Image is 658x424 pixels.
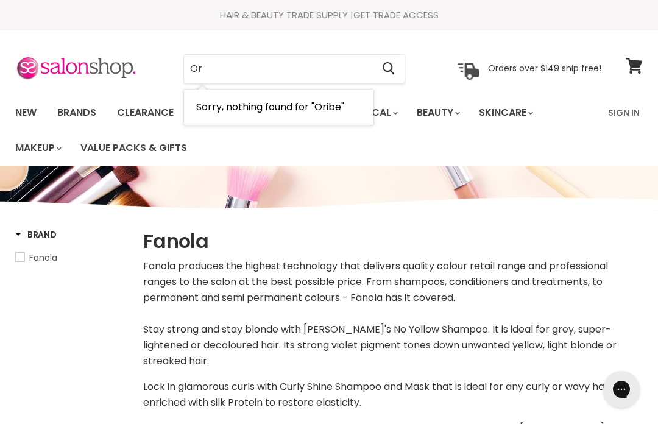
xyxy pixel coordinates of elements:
iframe: Gorgias live chat messenger [597,367,646,412]
li: No Results [184,90,373,125]
h1: Fanola [143,228,643,254]
a: Fanola [15,251,128,264]
p: Lock in glamorous curls with Curly Shine Shampoo and Mask that is ideal for any curly or wavy hai... [143,379,643,411]
form: Product [183,54,405,83]
a: Brands [48,100,105,125]
p: Orders over $149 ship free! [488,63,601,74]
h3: Brand [15,228,57,241]
a: Beauty [408,100,467,125]
a: New [6,100,46,125]
button: Search [372,55,405,83]
a: Sign In [601,100,647,125]
p: Fanola produces the highest technology that delivers quality colour retail range and professional... [143,258,643,369]
span: Sorry, nothing found for "Oribe" [196,100,344,114]
a: Value Packs & Gifts [71,135,196,161]
a: Clearance [108,100,183,125]
input: Search [184,55,372,83]
span: Fanola [29,252,57,264]
a: Skincare [470,100,540,125]
a: Makeup [6,135,69,161]
ul: Main menu [6,95,601,166]
a: GET TRADE ACCESS [353,9,439,21]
